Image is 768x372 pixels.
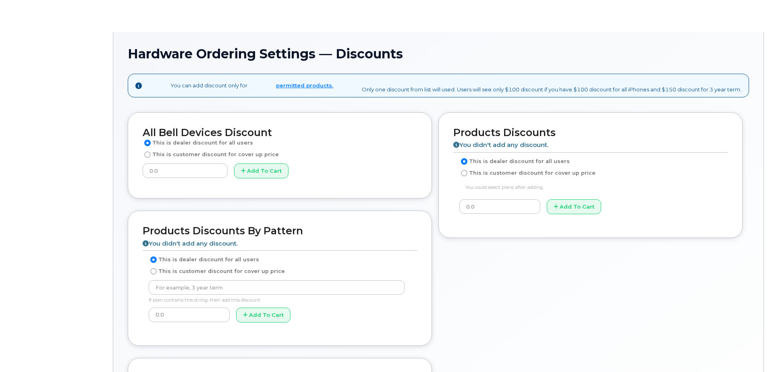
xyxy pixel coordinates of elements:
[150,256,157,263] input: This is dealer discount for all users
[150,268,157,275] input: This is customer discount for cover up price
[465,184,716,191] div: You could select plans after adding.
[276,82,333,89] a: permitted products.
[236,308,291,322] button: Add To Cart
[234,163,289,178] button: Add To Cart
[459,157,570,166] label: This is dealer discount for all users
[547,199,601,214] button: Add To Cart
[128,74,749,97] div: You can add discount only for Only one discount from list will used. Users will see only $100 dis...
[143,138,253,148] label: This is dealer discount for all users
[149,280,405,295] input: For example, 3 year term
[459,168,596,178] label: This is customer discount for cover up price
[149,267,285,276] label: This is customer discount for cover up price
[144,151,151,158] input: This is customer discount for cover up price
[461,170,467,176] input: This is customer discount for cover up price
[453,127,728,138] h2: Products Discounts
[143,150,279,159] label: This is customer discount for cover up price
[461,158,467,165] input: This is dealer discount for all users
[453,142,728,149] h4: You didn't add any discount.
[143,127,417,138] h2: All Bell Devices Discount
[143,225,417,237] h2: Products Discounts By Pattern
[143,240,417,247] h4: You didn't add any discount.
[149,255,259,265] label: This is dealer discount for all users
[149,297,405,304] div: If plan contains this string, then add this discount.
[144,140,151,146] input: This is dealer discount for all users
[128,47,749,61] h1: Hardware Ordering Settings — Discounts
